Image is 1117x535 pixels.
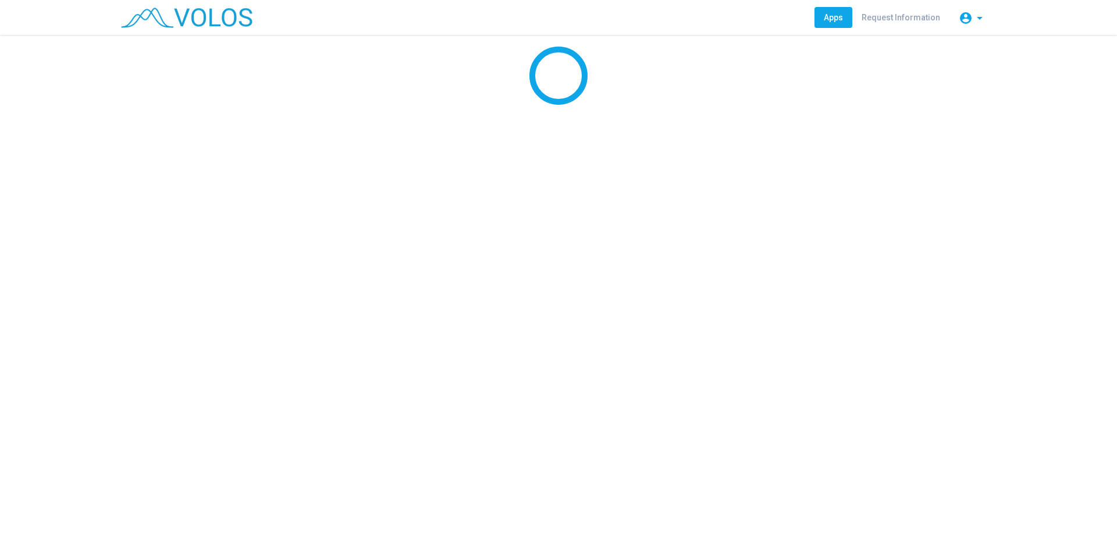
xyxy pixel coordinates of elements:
a: Apps [814,7,852,28]
span: Apps [824,13,843,22]
a: Request Information [852,7,949,28]
span: Request Information [862,13,940,22]
mat-icon: arrow_drop_down [973,11,987,25]
mat-icon: account_circle [959,11,973,25]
